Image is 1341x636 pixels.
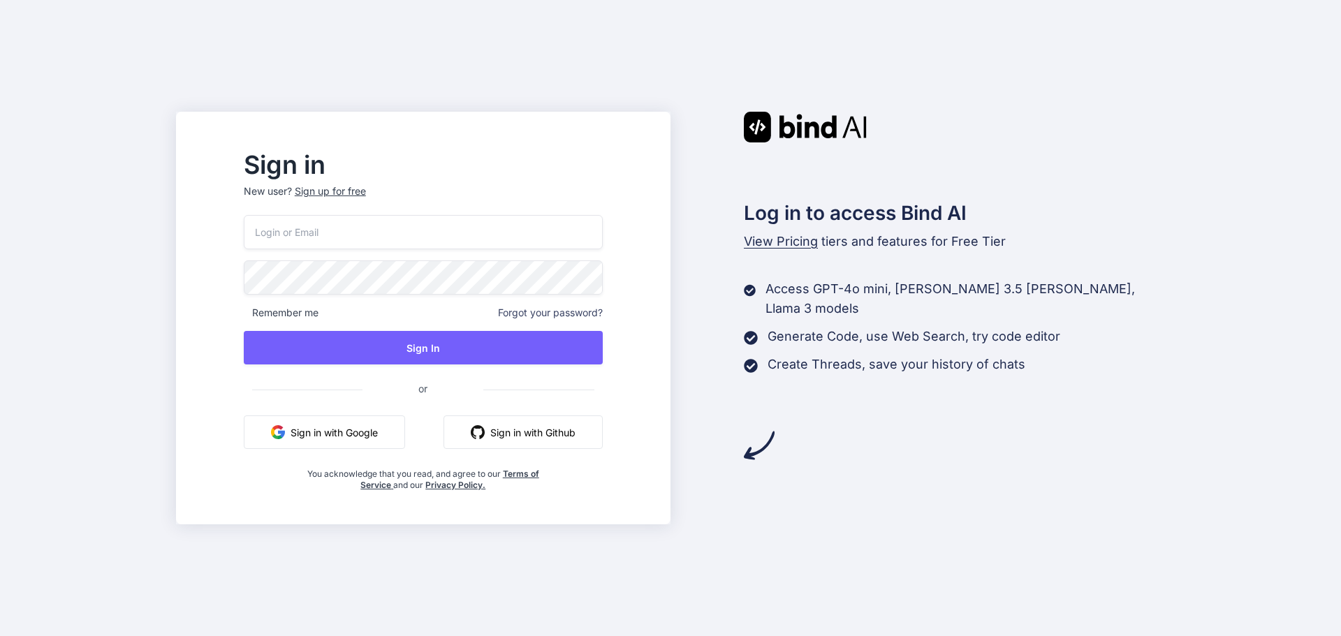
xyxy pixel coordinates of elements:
button: Sign in with Github [444,415,603,449]
img: Bind AI logo [744,112,867,142]
input: Login or Email [244,215,603,249]
h2: Sign in [244,154,603,176]
p: Create Threads, save your history of chats [768,355,1025,374]
button: Sign In [244,331,603,364]
a: Terms of Service [360,468,539,490]
img: google [271,425,285,439]
p: Generate Code, use Web Search, try code editor [768,327,1060,346]
img: github [471,425,485,439]
p: tiers and features for Free Tier [744,232,1166,251]
a: Privacy Policy. [425,480,485,490]
div: You acknowledge that you read, and agree to our and our [303,460,543,491]
span: Forgot your password? [498,306,603,320]
span: Remember me [244,306,318,320]
span: or [362,371,483,406]
img: arrow [744,430,775,461]
button: Sign in with Google [244,415,405,449]
p: New user? [244,184,603,215]
p: Access GPT-4o mini, [PERSON_NAME] 3.5 [PERSON_NAME], Llama 3 models [765,279,1165,318]
h2: Log in to access Bind AI [744,198,1166,228]
div: Sign up for free [295,184,366,198]
span: View Pricing [744,234,818,249]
